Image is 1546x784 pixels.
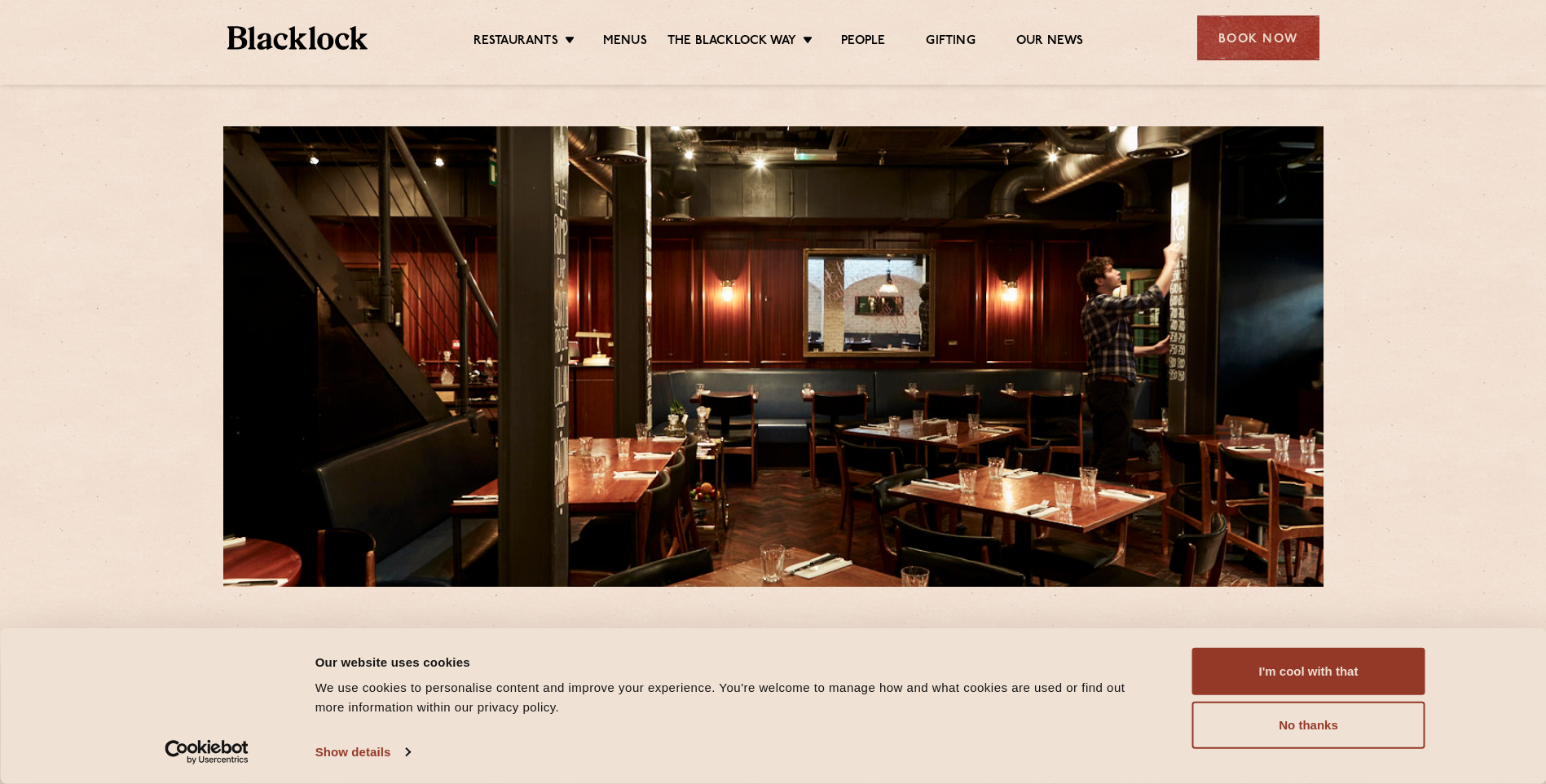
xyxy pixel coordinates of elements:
[1197,15,1319,60] div: Book Now
[667,33,796,51] a: The Blacklock Way
[603,33,647,51] a: Menus
[227,26,368,50] img: BL_Textured_Logo-footer-cropped.svg
[1016,33,1084,51] a: Our News
[315,652,1156,672] div: Our website uses cookies
[1192,702,1425,749] button: No thanks
[841,33,885,51] a: People
[926,33,975,51] a: Gifting
[473,33,558,51] a: Restaurants
[135,740,278,764] a: Usercentrics Cookiebot - opens in a new window
[315,678,1156,717] div: We use cookies to personalise content and improve your experience. You're welcome to manage how a...
[315,740,410,764] a: Show details
[1192,648,1425,695] button: I'm cool with that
